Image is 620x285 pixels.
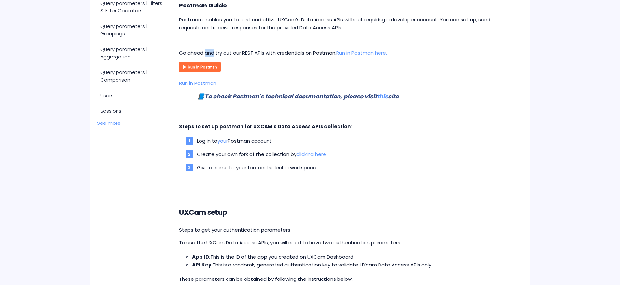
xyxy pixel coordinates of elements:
a: Query parameters | Groupings [97,19,170,41]
span: 📘 [197,92,204,100]
a: Run in Postman [336,49,374,56]
li: Log in to Postman account [194,137,508,145]
strong: UXCam setup [179,207,227,217]
a: Query parameters | Aggregation [97,42,170,64]
h3: To check Postman's technical documentation, please visit site [197,92,495,101]
li: This is the ID of the app you created on UXCam Dashboard [192,253,513,261]
a: Query parameters | Comparison [97,65,170,87]
li: Create your own fork of the collection by [194,150,508,158]
img: Run in Postman [179,62,221,72]
li: Give a name to your fork and select a workspace. [194,164,508,172]
li: This is a randomly generated authentication key to validate UXcam Data Access APIs only. [192,261,513,269]
a: this [377,92,388,100]
a: Run in Postman [179,67,221,74]
p: To use the UXCam Data Access APIs, you will need to have two authentication parameters: [179,239,513,247]
a: Sessions [97,104,170,118]
strong: App ID: [192,253,210,260]
a: Users [97,88,170,102]
a: clicking here [296,151,326,158]
a: your [217,137,228,144]
span: Get help [13,5,38,10]
div: Steps to get your authentication parameters [179,226,513,234]
p: Postman enables you to test and utilize UXCam's Data Access APIs without requiring a developer ac... [179,16,513,32]
a: Run in Postman [179,80,216,86]
p: These parameters can be obtained by following the instructions below. [179,275,513,283]
a: See more [97,120,121,126]
a: here. [375,49,387,56]
strong: Steps to set up postman for UXCAM's Data Access APIs collection: [179,123,352,130]
p: Go ahead and try out our REST APIs with credentials on Postman. [179,49,513,57]
strong: API Key: [192,261,213,268]
h3: Postman Guide [179,1,513,10]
